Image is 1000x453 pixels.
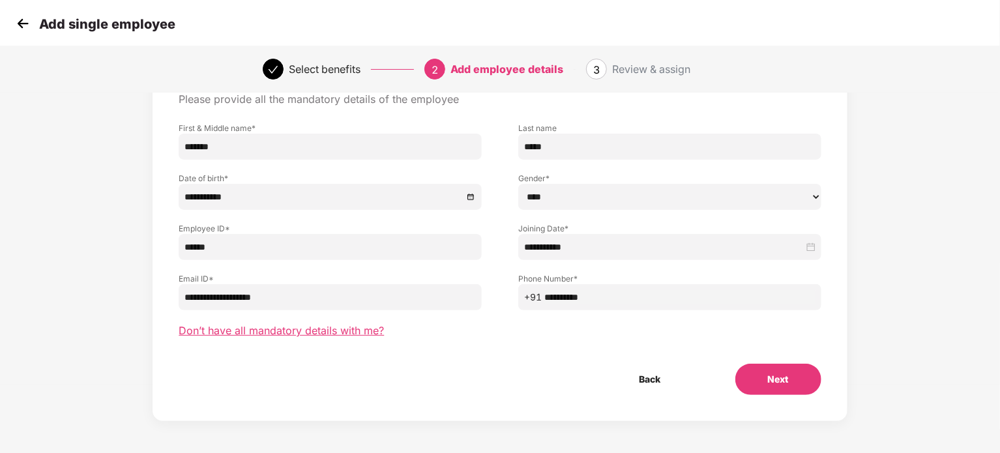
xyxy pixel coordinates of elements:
[607,364,694,395] button: Back
[735,364,821,395] button: Next
[179,273,482,284] label: Email ID
[289,59,360,80] div: Select benefits
[39,16,175,32] p: Add single employee
[13,14,33,33] img: svg+xml;base64,PHN2ZyB4bWxucz0iaHR0cDovL3d3dy53My5vcmcvMjAwMC9zdmciIHdpZHRoPSIzMCIgaGVpZ2h0PSIzMC...
[268,65,278,75] span: check
[432,63,438,76] span: 2
[593,63,600,76] span: 3
[179,173,482,184] label: Date of birth
[450,59,563,80] div: Add employee details
[518,173,821,184] label: Gender
[518,223,821,234] label: Joining Date
[518,123,821,134] label: Last name
[518,273,821,284] label: Phone Number
[612,59,690,80] div: Review & assign
[524,290,542,304] span: +91
[179,93,821,106] p: Please provide all the mandatory details of the employee
[179,123,482,134] label: First & Middle name
[179,324,384,338] span: Don’t have all mandatory details with me?
[179,223,482,234] label: Employee ID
